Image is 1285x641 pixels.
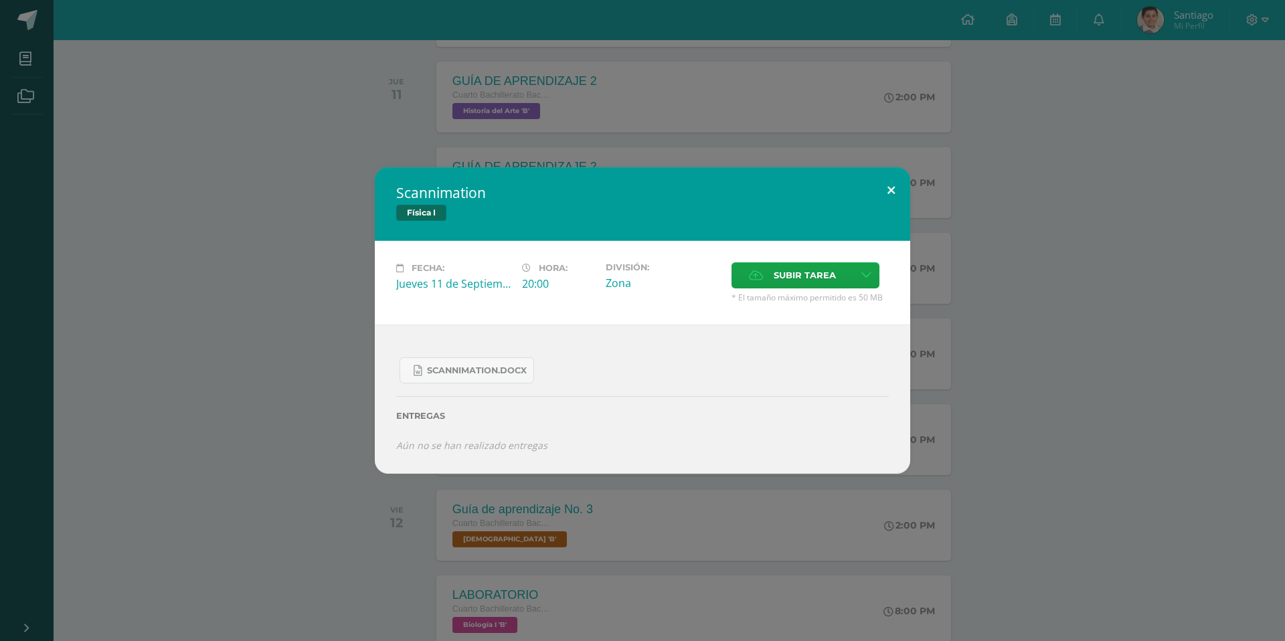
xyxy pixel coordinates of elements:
[396,183,889,202] h2: Scannimation
[396,411,889,421] label: Entregas
[606,276,721,290] div: Zona
[539,263,568,273] span: Hora:
[412,263,444,273] span: Fecha:
[396,276,511,291] div: Jueves 11 de Septiembre
[522,276,595,291] div: 20:00
[732,292,889,303] span: * El tamaño máximo permitido es 50 MB
[396,205,446,221] span: Física I
[427,365,527,376] span: Scannimation.docx
[606,262,721,272] label: División:
[774,263,836,288] span: Subir tarea
[400,357,534,383] a: Scannimation.docx
[396,439,547,452] i: Aún no se han realizado entregas
[872,167,910,213] button: Close (Esc)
